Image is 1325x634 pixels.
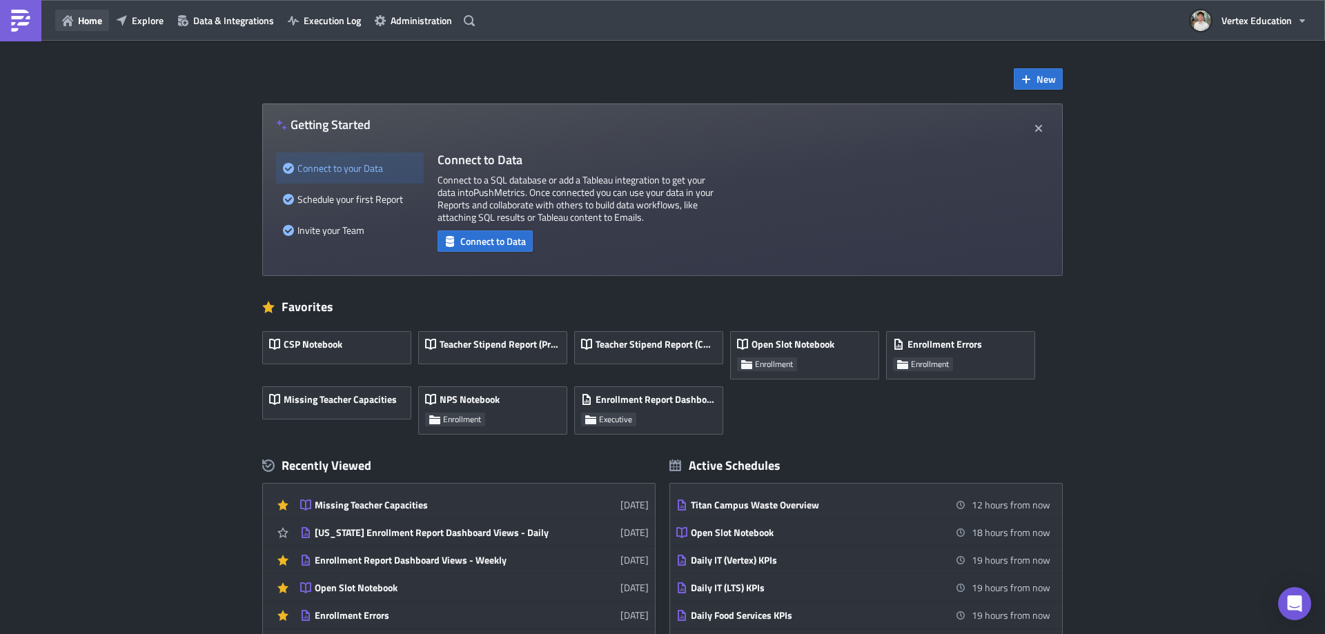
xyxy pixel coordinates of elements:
button: Explore [109,10,170,31]
div: Invite your Team [283,215,417,246]
span: Open Slot Notebook [752,338,834,350]
time: 2025-09-18T20:37:22Z [620,497,649,512]
div: Daily IT (LTS) KPIs [691,582,932,594]
button: Vertex Education [1182,6,1315,36]
span: Data & Integrations [193,13,274,28]
span: Enrollment Report Dashboard Views - Weekly [596,393,716,406]
a: Titan Campus Waste Overview12 hours from now [676,491,1050,518]
span: Execution Log [304,13,361,28]
h4: Getting Started [276,117,371,132]
span: Enrollment [911,359,949,370]
span: Administration [391,13,452,28]
span: Teacher Stipend Report (Current Month) [596,338,716,350]
a: Open Slot Notebook18 hours from now [676,519,1050,546]
span: Enrollment [755,359,793,370]
a: Enrollment Report Dashboard Views - Weekly[DATE] [300,546,649,573]
time: 2025-09-26 06:46 [972,580,1050,595]
span: Enrollment Errors [907,338,982,350]
img: PushMetrics [10,10,32,32]
button: Execution Log [281,10,368,31]
div: Enrollment Report Dashboard Views - Weekly [315,554,556,566]
span: Home [78,13,102,28]
p: Connect to a SQL database or add a Tableau integration to get your data into PushMetrics . Once c... [438,174,714,224]
span: NPS Notebook [440,393,500,406]
div: Open Slot Notebook [691,526,932,539]
button: Connect to Data [438,230,533,252]
div: Enrollment Errors [315,609,556,622]
a: Open Slot NotebookEnrollment [730,324,886,379]
div: Daily IT (Vertex) KPIs [691,554,932,566]
button: Home [55,10,109,31]
span: New [1037,72,1056,86]
div: Open Intercom Messenger [1278,587,1311,620]
div: Connect to your Data [283,152,417,184]
time: 2025-09-26 00:00 [972,497,1050,512]
a: Enrollment ErrorsEnrollment [886,324,1042,379]
div: Missing Teacher Capacities [315,499,556,511]
div: Schedule your first Report [283,184,417,215]
button: Administration [368,10,459,31]
a: Missing Teacher Capacities[DATE] [300,491,649,518]
div: Open Slot Notebook [315,582,556,594]
span: Teacher Stipend Report (Previous Month) [440,338,560,350]
span: Connect to Data [460,234,526,248]
span: Enrollment [443,414,481,425]
span: Missing Teacher Capacities [284,393,397,406]
time: 2025-09-26 06:45 [972,553,1050,567]
a: CSP Notebook [262,324,418,379]
time: 2025-08-18T21:59:19Z [620,553,649,567]
span: Executive [599,414,632,425]
time: 2025-08-19T17:35:42Z [620,525,649,539]
span: CSP Notebook [284,338,342,350]
time: 2025-09-26 06:00 [972,525,1050,539]
a: Daily IT (LTS) KPIs19 hours from now [676,574,1050,601]
a: Teacher Stipend Report (Current Month) [574,324,730,379]
a: NPS NotebookEnrollment [418,379,574,435]
span: Explore [132,13,164,28]
time: 2025-08-10T19:46:26Z [620,608,649,622]
a: Enrollment Report Dashboard Views - WeeklyExecutive [574,379,730,435]
div: Active Schedules [669,457,781,473]
a: Teacher Stipend Report (Previous Month) [418,324,574,379]
a: Missing Teacher Capacities [262,379,418,435]
h4: Connect to Data [438,152,714,167]
img: Avatar [1189,9,1213,32]
a: Open Slot Notebook[DATE] [300,574,649,601]
span: Vertex Education [1221,13,1292,28]
a: Enrollment Errors[DATE] [300,602,649,628]
time: 2025-08-14T19:42:39Z [620,580,649,595]
button: New [1014,68,1063,90]
div: [US_STATE] Enrollment Report Dashboard Views - Daily [315,526,556,539]
a: Connect to Data [438,232,533,247]
div: Favorites [262,297,1063,317]
div: Daily Food Services KPIs [691,609,932,622]
a: Daily IT (Vertex) KPIs19 hours from now [676,546,1050,573]
a: [US_STATE] Enrollment Report Dashboard Views - Daily[DATE] [300,519,649,546]
a: Daily Food Services KPIs19 hours from now [676,602,1050,628]
div: Recently Viewed [262,455,656,476]
button: Data & Integrations [170,10,281,31]
div: Titan Campus Waste Overview [691,499,932,511]
time: 2025-09-26 06:50 [972,608,1050,622]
